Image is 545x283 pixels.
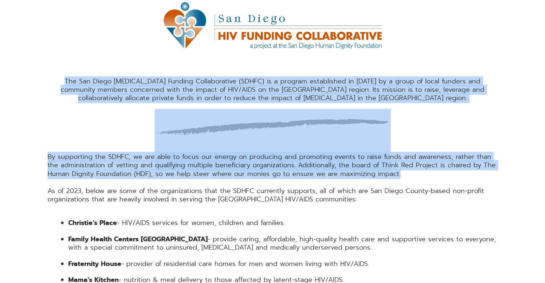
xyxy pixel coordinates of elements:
[68,259,121,269] strong: Fraternity House
[48,77,498,103] div: The San Diego [MEDICAL_DATA] Funding Collaborative (SDHFC) is a program established in [DATE] by ...
[68,260,498,268] li: - provider of residential care homes for men and women living with HIV/AIDS.
[68,219,498,227] li: - HIV/AIDS services for women, children and families.
[68,235,498,252] li: - provide caring, affordable, high-quality health care and supportive services to everyone, with ...
[68,218,117,228] strong: Christie’s Place
[48,153,498,204] div: By supporting the SDHFC, we are able to focus our energy on producing and promoting events to rai...
[68,234,208,244] strong: Family Health Centers [GEOGRAPHIC_DATA]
